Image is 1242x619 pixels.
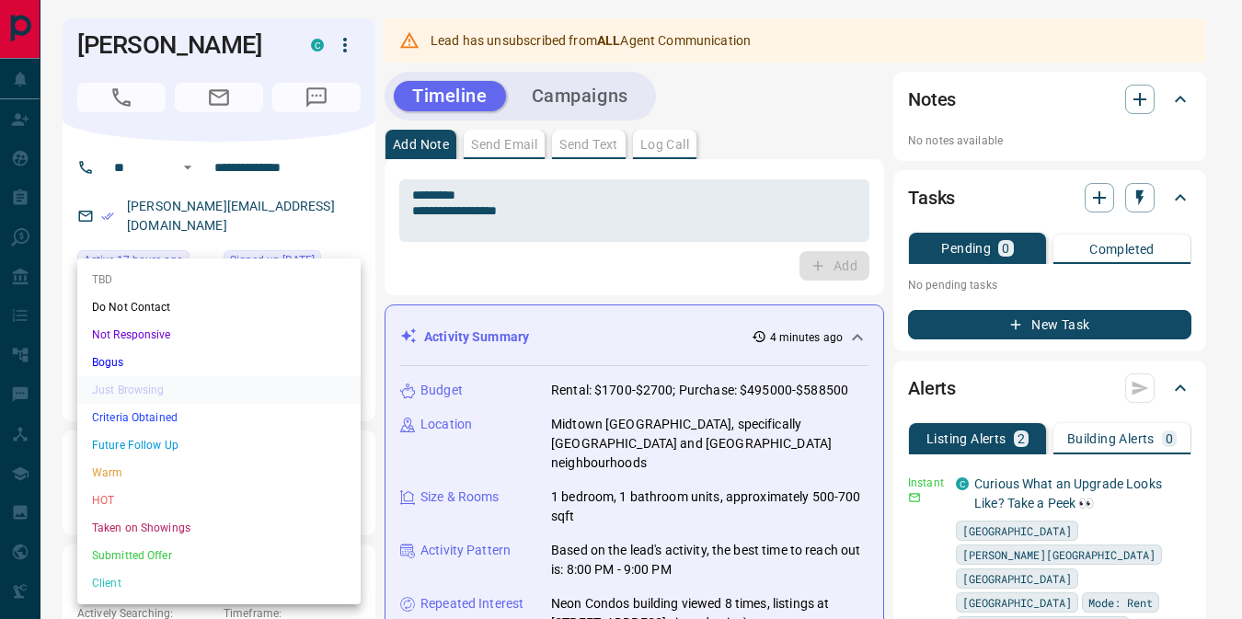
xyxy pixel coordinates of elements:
[77,569,361,597] li: Client
[77,404,361,431] li: Criteria Obtained
[77,514,361,542] li: Taken on Showings
[77,459,361,487] li: Warm
[77,349,361,376] li: Bogus
[77,542,361,569] li: Submitted Offer
[77,487,361,514] li: HOT
[77,293,361,321] li: Do Not Contact
[77,266,361,293] li: TBD
[77,431,361,459] li: Future Follow Up
[77,321,361,349] li: Not Responsive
